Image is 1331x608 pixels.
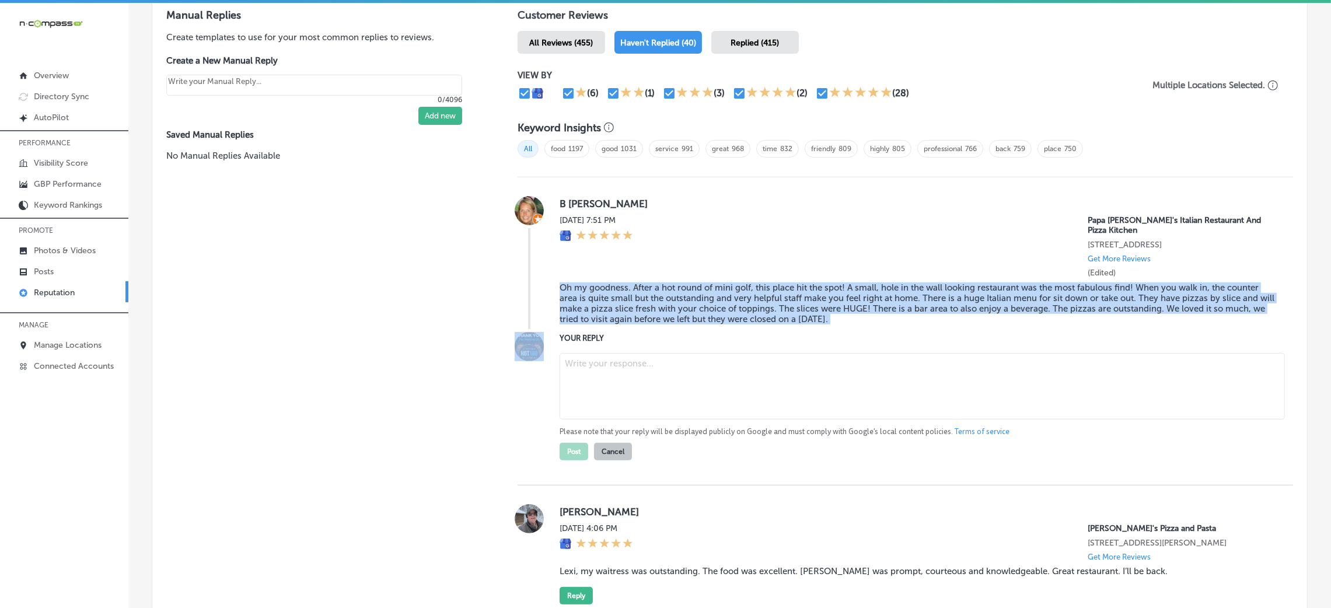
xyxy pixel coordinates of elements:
p: Photos & Videos [34,246,96,256]
p: Directory Sync [34,92,89,102]
label: (Edited) [1088,268,1116,278]
a: time [763,145,777,153]
p: Papa Vito's Italian Restaurant And Pizza Kitchen [1088,215,1274,235]
p: Connected Accounts [34,361,114,371]
a: highly [870,145,889,153]
a: 766 [965,145,977,153]
p: 0/4096 [166,96,462,104]
div: (3) [714,88,725,99]
p: Multiple Locations Selected. [1152,80,1265,90]
label: YOUR REPLY [560,334,1274,343]
div: 5 Stars [576,538,633,551]
a: 991 [682,145,693,153]
a: 832 [780,145,792,153]
p: 6200 N Atlantic Ave [1088,240,1274,250]
p: Posts [34,267,54,277]
div: 2 Stars [620,86,645,100]
textarea: Create your Quick Reply [166,75,462,96]
label: Saved Manual Replies [166,130,480,140]
a: professional [924,145,962,153]
div: (1) [645,88,655,99]
button: Reply [560,587,593,604]
p: Get More Reviews [1088,553,1151,561]
div: (2) [796,88,808,99]
p: Get More Reviews [1088,254,1151,263]
span: Haven't Replied (40) [620,38,696,48]
p: GBP Performance [34,179,102,189]
a: 1031 [621,145,637,153]
a: 1197 [568,145,583,153]
p: Visibility Score [34,158,88,168]
a: food [551,145,565,153]
span: All Reviews (455) [529,38,593,48]
div: (6) [587,88,599,99]
h1: Customer Reviews [518,9,1293,26]
p: Please note that your reply will be displayed publicly on Google and must comply with Google's lo... [560,427,1274,437]
img: Image [515,332,544,361]
a: back [995,145,1011,153]
a: good [602,145,618,153]
a: 968 [732,145,744,153]
a: 750 [1064,145,1077,153]
a: place [1044,145,1061,153]
button: Post [560,443,588,460]
label: [DATE] 7:51 PM [560,215,633,225]
p: AutoPilot [34,113,69,123]
a: friendly [811,145,836,153]
h3: Keyword Insights [518,121,601,134]
a: Terms of service [955,427,1009,437]
img: 660ab0bf-5cc7-4cb8-ba1c-48b5ae0f18e60NCTV_CLogo_TV_Black_-500x88.png [19,18,83,29]
h3: Manual Replies [166,9,480,22]
a: 809 [839,145,851,153]
blockquote: Oh my goodness. After a hot round of mini golf, this place hit the spot! A small, hole in the wal... [560,282,1274,324]
p: Overview [34,71,69,81]
span: Replied (415) [731,38,779,48]
div: 5 Stars [829,86,892,100]
button: Add new [418,107,462,125]
p: No Manual Replies Available [166,149,480,162]
p: Create templates to use for your most common replies to reviews. [166,31,480,44]
label: [DATE] 4:06 PM [560,523,633,533]
label: [PERSON_NAME] [560,506,1274,518]
p: VIEW BY [518,70,1138,81]
p: Manage Locations [34,340,102,350]
p: Keyword Rankings [34,200,102,210]
div: 1 Star [575,86,587,100]
a: 759 [1014,145,1025,153]
p: Reputation [34,288,75,298]
div: (28) [892,88,909,99]
div: 3 Stars [676,86,714,100]
label: B [PERSON_NAME] [560,198,1274,209]
div: 5 Stars [576,230,633,243]
a: service [655,145,679,153]
button: Cancel [594,443,632,460]
label: Create a New Manual Reply [166,55,462,66]
div: 4 Stars [746,86,796,100]
a: great [712,145,729,153]
blockquote: Lexi, my waitress was outstanding. The food was excellent. [PERSON_NAME] was prompt, courteous an... [560,566,1274,576]
span: All [518,140,539,158]
a: 805 [892,145,905,153]
p: Ronnally's Pizza and Pasta [1088,523,1274,533]
p: 1560 Woodlane Dr [1088,538,1274,548]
